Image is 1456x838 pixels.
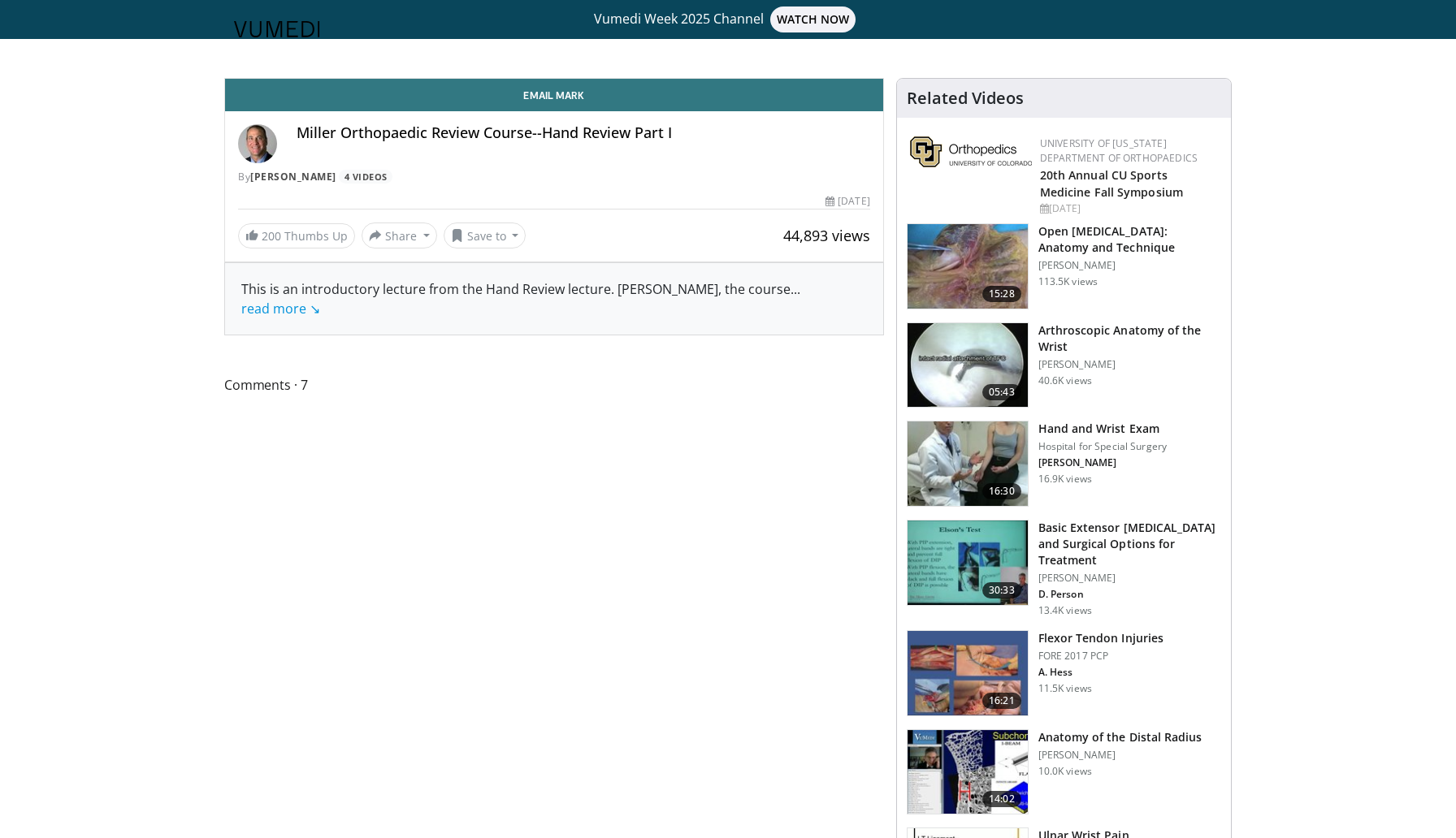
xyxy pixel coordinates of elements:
a: 16:21 Flexor Tendon Injuries FORE 2017 PCP A. Hess 11.5K views [907,630,1221,716]
h3: Arthroscopic Anatomy of the Wrist [1038,322,1221,355]
span: 16:30 [982,483,1021,499]
h3: Hand and Wrist Exam [1038,421,1167,437]
a: 16:30 Hand and Wrist Exam Hospital for Special Surgery [PERSON_NAME] 16.9K views [907,421,1221,507]
span: 44,893 views [783,226,870,245]
img: a6f1be81-36ec-4e38-ae6b-7e5798b3883c.150x105_q85_crop-smart_upscale.jpg [908,323,1028,408]
span: 15:28 [982,286,1021,302]
img: Avatar [238,124,277,163]
p: [PERSON_NAME] [1038,572,1221,585]
div: [DATE] [1040,201,1218,216]
a: 30:33 Basic Extensor [MEDICAL_DATA] and Surgical Options for Treatment [PERSON_NAME] D. Person 13... [907,520,1221,617]
img: Bindra_-_open_carpal_tunnel_2.png.150x105_q85_crop-smart_upscale.jpg [908,224,1028,309]
span: 16:21 [982,693,1021,709]
button: Share [362,222,437,248]
span: 05:43 [982,384,1021,400]
a: University of [US_STATE] Department of Orthopaedics [1040,136,1198,165]
span: 30:33 [982,582,1021,598]
p: [PERSON_NAME] [1038,749,1202,762]
p: Alfred Hess [1038,666,1163,679]
p: Scott Wolfe [1038,456,1167,469]
h3: Flexor Tendon Injuries [1038,630,1163,646]
h3: Basic Extensor [MEDICAL_DATA] and Surgical Options for Treatment [1038,520,1221,568]
a: 20th Annual CU Sports Medicine Fall Symposium [1040,167,1183,200]
button: Save to [444,222,526,248]
span: 14:02 [982,791,1021,807]
p: 40.6K views [1038,374,1092,387]
img: 7006d695-e87b-44ca-8282-580cfbaead39.150x105_q85_crop-smart_upscale.jpg [908,631,1028,715]
span: Comments 7 [224,374,884,395]
p: 10.0K views [1038,765,1092,778]
a: 05:43 Arthroscopic Anatomy of the Wrist [PERSON_NAME] 40.6K views [907,322,1221,408]
a: 200 Thumbs Up [238,223,355,248]
div: By [238,170,870,184]
p: 13.4K views [1038,604,1092,617]
div: [DATE] [825,194,869,209]
a: read more ↘ [241,300,320,317]
img: VuMedi Logo [234,21,320,37]
div: This is an introductory lecture from the Hand Review lecture. [PERSON_NAME], the course [241,279,867,318]
p: [PERSON_NAME] [1038,358,1221,371]
h4: Related Videos [907,89,1024,108]
h4: Miller Orthopaedic Review Course--Hand Review Part I [297,124,870,142]
p: David Person [1038,588,1221,601]
a: [PERSON_NAME] [250,170,336,184]
p: Hospital for Special Surgery [1038,440,1167,453]
p: FORE 2017 PCP [1038,650,1163,663]
p: 11.5K views [1038,682,1092,695]
p: 113.5K views [1038,275,1098,288]
img: 275696_0000_1.png.150x105_q85_crop-smart_upscale.jpg [908,730,1028,814]
a: 14:02 Anatomy of the Distal Radius [PERSON_NAME] 10.0K views [907,729,1221,815]
h3: Anatomy of the Distal Radius [1038,729,1202,745]
img: 1179008b-ca21-4077-ae36-f19d7042cd10.150x105_q85_crop-smart_upscale.jpg [908,421,1028,506]
img: 355603a8-37da-49b6-856f-e00d7e9307d3.png.150x105_q85_autocrop_double_scale_upscale_version-0.2.png [910,136,1032,167]
p: [PERSON_NAME] [1038,259,1221,272]
span: 200 [262,228,281,244]
img: bed40874-ca21-42dc-8a42-d9b09b7d8d58.150x105_q85_crop-smart_upscale.jpg [908,521,1028,605]
p: 16.9K views [1038,473,1092,486]
h3: Open [MEDICAL_DATA]: Anatomy and Technique [1038,223,1221,256]
a: 15:28 Open [MEDICAL_DATA]: Anatomy and Technique [PERSON_NAME] 113.5K views [907,223,1221,309]
a: Email Mark [225,79,883,111]
a: 4 Videos [339,170,392,184]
